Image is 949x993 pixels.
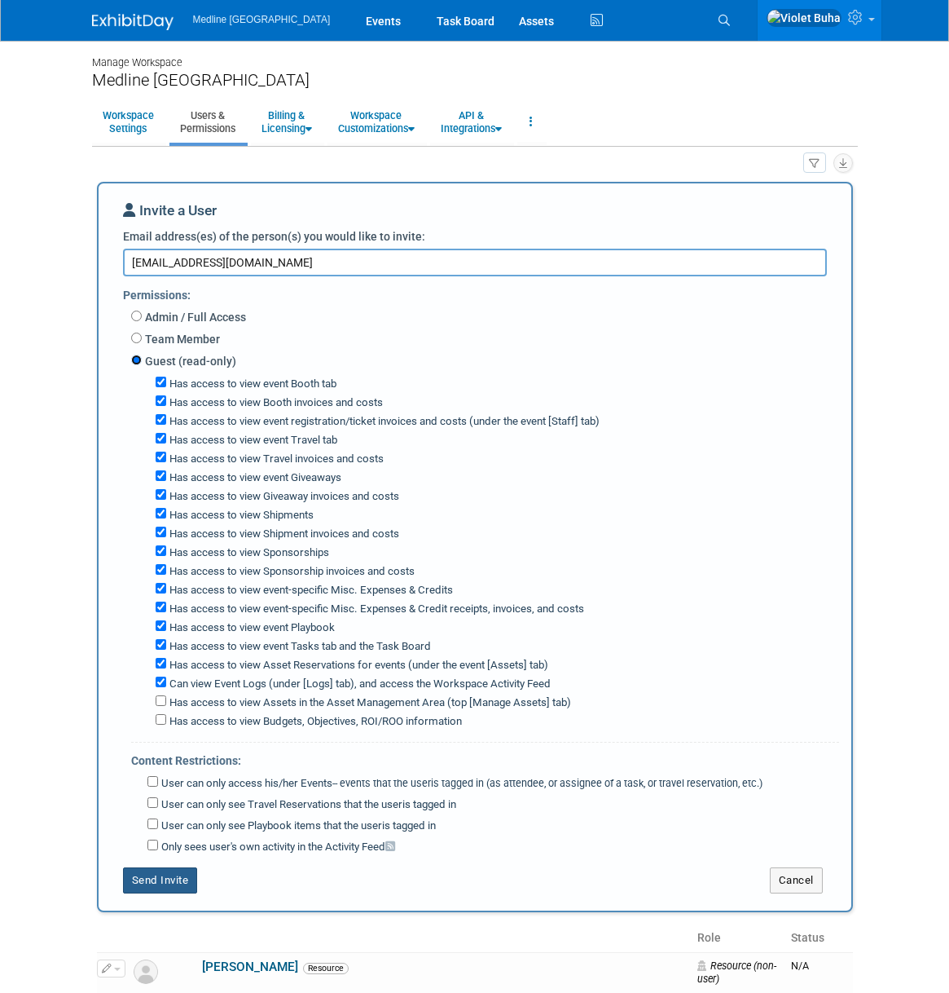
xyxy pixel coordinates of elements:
[166,564,415,580] label: Has access to view Sponsorship invoices and costs
[166,527,399,542] label: Has access to view Shipment invoices and costs
[166,639,431,655] label: Has access to view event Tasks tab and the Task Board
[166,433,337,448] label: Has access to view event Travel tab
[166,658,548,673] label: Has access to view Asset Reservations for events (under the event [Assets] tab)
[332,777,762,789] span: -- events that the user is tagged in (as attendee, or assignee of a task, or travel reservation, ...
[251,102,323,142] a: Billing &Licensing
[166,602,584,617] label: Has access to view event-specific Misc. Expenses & Credit receipts, invoices, and costs
[166,377,336,392] label: Has access to view event Booth tab
[166,620,335,636] label: Has access to view event Playbook
[697,960,776,985] span: Resource (non-user)
[791,960,809,972] span: N/A
[142,309,246,325] label: Admin / Full Access
[166,677,551,692] label: Can view Event Logs (under [Logs] tab), and access the Workspace Activity Feed
[770,867,823,894] button: Cancel
[92,70,858,90] div: Medline [GEOGRAPHIC_DATA]
[92,102,165,142] a: WorkspaceSettings
[92,41,858,70] div: Manage Workspace
[123,201,827,228] div: Invite a User
[134,960,158,984] img: Resource
[691,925,784,952] th: Role
[131,743,839,773] div: Content Restrictions:
[123,228,425,245] label: Email address(es) of the person(s) you would like to invite:
[169,102,246,142] a: Users &Permissions
[158,776,762,792] label: User can only access his/her Events
[166,452,384,467] label: Has access to view Travel invoices and costs
[166,489,399,505] label: Has access to view Giveaway invoices and costs
[166,714,462,730] label: Has access to view Budgets, Objectives, ROI/ROO information
[158,819,436,834] label: User can only see Playbook items that the user is tagged in
[767,9,841,27] img: Violet Buha
[166,470,341,486] label: Has access to view event Giveaways
[123,867,198,894] button: Send Invite
[142,331,220,347] label: Team Member
[784,925,853,952] th: Status
[166,695,571,711] label: Has access to view Assets in the Asset Management Area (top [Manage Assets] tab)
[303,963,349,974] span: Resource
[202,960,298,974] a: [PERSON_NAME]
[158,797,456,813] label: User can only see Travel Reservations that the user is tagged in
[166,545,329,561] label: Has access to view Sponsorships
[193,14,331,25] span: Medline [GEOGRAPHIC_DATA]
[430,102,512,142] a: API &Integrations
[142,353,236,369] label: Guest (read-only)
[166,395,383,411] label: Has access to view Booth invoices and costs
[92,14,174,30] img: ExhibitDay
[327,102,425,142] a: WorkspaceCustomizations
[166,583,453,598] label: Has access to view event-specific Misc. Expenses & Credits
[166,414,600,430] label: Has access to view event registration/ticket invoices and costs (under the event [Staff] tab)
[123,280,839,307] div: Permissions:
[166,508,314,523] label: Has access to view Shipments
[158,840,395,855] label: Only sees user's own activity in the Activity Feed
